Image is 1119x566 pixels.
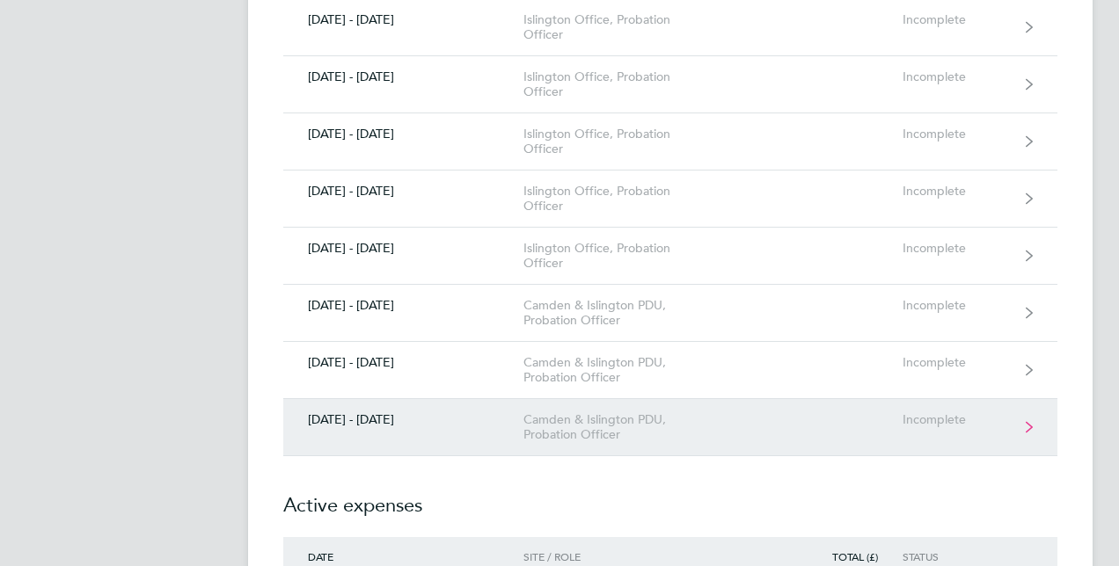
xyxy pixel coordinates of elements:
div: Incomplete [903,127,1011,141]
div: Incomplete [903,298,1011,313]
div: [DATE] - [DATE] [283,298,523,313]
div: Total (£) [802,550,903,562]
div: Islington Office, Probation Officer [523,127,725,156]
a: [DATE] - [DATE]Camden & Islington PDU, Probation OfficerIncomplete [283,285,1057,342]
div: Site / Role [523,550,725,562]
div: Incomplete [903,184,1011,199]
a: [DATE] - [DATE]Islington Office, Probation OfficerIncomplete [283,113,1057,171]
div: Incomplete [903,412,1011,427]
div: Incomplete [903,12,1011,27]
div: Camden & Islington PDU, Probation Officer [523,298,725,328]
div: [DATE] - [DATE] [283,241,523,256]
div: Islington Office, Probation Officer [523,12,725,42]
div: Islington Office, Probation Officer [523,184,725,214]
div: Islington Office, Probation Officer [523,241,725,271]
div: Camden & Islington PDU, Probation Officer [523,412,725,442]
div: Camden & Islington PDU, Probation Officer [523,355,725,385]
div: Incomplete [903,69,1011,84]
div: Incomplete [903,241,1011,256]
a: [DATE] - [DATE]Camden & Islington PDU, Probation OfficerIncomplete [283,399,1057,456]
div: [DATE] - [DATE] [283,355,523,370]
a: [DATE] - [DATE]Camden & Islington PDU, Probation OfficerIncomplete [283,342,1057,399]
div: [DATE] - [DATE] [283,184,523,199]
a: [DATE] - [DATE]Islington Office, Probation OfficerIncomplete [283,228,1057,285]
div: Date [283,550,523,562]
h2: Active expenses [283,456,1057,537]
div: Islington Office, Probation Officer [523,69,725,99]
div: Incomplete [903,355,1011,370]
div: [DATE] - [DATE] [283,12,523,27]
div: [DATE] - [DATE] [283,412,523,427]
div: Status [903,550,1011,562]
a: [DATE] - [DATE]Islington Office, Probation OfficerIncomplete [283,171,1057,228]
a: [DATE] - [DATE]Islington Office, Probation OfficerIncomplete [283,56,1057,113]
div: [DATE] - [DATE] [283,127,523,141]
div: [DATE] - [DATE] [283,69,523,84]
